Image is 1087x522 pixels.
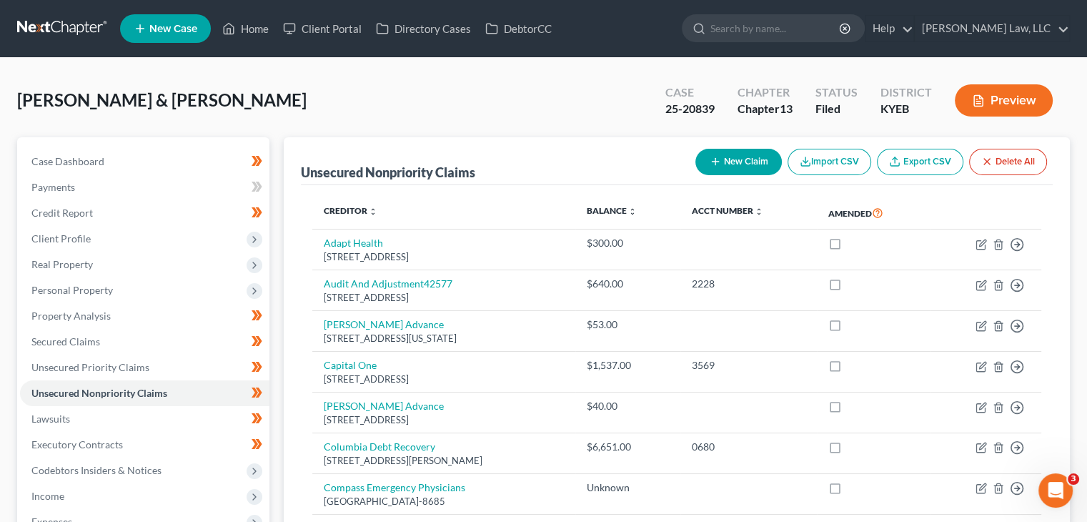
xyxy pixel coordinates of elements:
div: 2228 [692,277,805,291]
span: Unsecured Nonpriority Claims [31,387,167,399]
a: Home [215,16,276,41]
a: Columbia Debt Recovery [324,440,435,453]
a: Lawsuits [20,406,269,432]
a: Client Portal [276,16,369,41]
div: [GEOGRAPHIC_DATA]-8685 [324,495,563,508]
span: Credit Report [31,207,93,219]
div: Filed [815,101,858,117]
input: Search by name... [710,15,841,41]
div: Status [815,84,858,101]
i: unfold_more [628,207,637,216]
div: Unknown [587,481,670,495]
i: unfold_more [369,207,377,216]
span: New Case [149,24,197,34]
span: Lawsuits [31,413,70,425]
a: Secured Claims [20,329,269,355]
button: Import CSV [788,149,871,175]
a: Directory Cases [369,16,478,41]
span: Real Property [31,258,93,270]
button: Preview [955,84,1053,117]
div: [STREET_ADDRESS] [324,250,563,264]
div: [STREET_ADDRESS] [324,413,563,427]
a: Capital One [324,359,377,371]
div: $1,537.00 [587,358,670,373]
span: Personal Property [31,284,113,296]
div: [STREET_ADDRESS] [324,373,563,386]
a: Acct Number unfold_more [692,205,763,216]
span: Payments [31,181,75,193]
a: Unsecured Priority Claims [20,355,269,380]
a: Case Dashboard [20,149,269,174]
div: $40.00 [587,399,670,413]
div: $300.00 [587,236,670,250]
a: Adapt Health [324,237,383,249]
span: Client Profile [31,232,91,245]
a: Unsecured Nonpriority Claims [20,380,269,406]
a: Credit Report [20,200,269,226]
a: DebtorCC [478,16,559,41]
div: District [880,84,932,101]
span: Property Analysis [31,310,111,322]
button: Delete All [969,149,1047,175]
a: Executory Contracts [20,432,269,458]
span: [PERSON_NAME] & [PERSON_NAME] [17,89,307,110]
span: 3 [1068,473,1079,485]
div: 25-20839 [665,101,715,117]
div: $6,651.00 [587,440,670,454]
span: Secured Claims [31,335,100,348]
a: [PERSON_NAME] Law, LLC [915,16,1069,41]
a: Payments [20,174,269,200]
div: [STREET_ADDRESS][US_STATE] [324,332,563,345]
iframe: Intercom live chat [1038,473,1073,508]
div: 3569 [692,358,805,373]
div: KYEB [880,101,932,117]
th: Amended [817,197,930,230]
div: Chapter [738,101,793,117]
div: $640.00 [587,277,670,291]
span: Income [31,490,64,502]
div: $53.00 [587,317,670,332]
a: Help [865,16,913,41]
a: [PERSON_NAME] Advance [324,318,444,330]
a: Property Analysis [20,303,269,329]
a: Compass Emergency Physicians [324,481,465,493]
a: Balance unfold_more [587,205,637,216]
a: Creditor unfold_more [324,205,377,216]
span: Case Dashboard [31,155,104,167]
button: New Claim [695,149,782,175]
span: 13 [780,102,793,115]
span: Codebtors Insiders & Notices [31,464,162,476]
i: unfold_more [755,207,763,216]
div: 0680 [692,440,805,454]
div: [STREET_ADDRESS][PERSON_NAME] [324,454,563,468]
div: [STREET_ADDRESS] [324,291,563,305]
span: Executory Contracts [31,438,123,450]
a: Audit And Adjustment42577 [324,277,452,290]
span: Unsecured Priority Claims [31,361,149,373]
div: Case [665,84,715,101]
div: Unsecured Nonpriority Claims [301,164,475,181]
a: [PERSON_NAME] Advance [324,400,444,412]
a: Export CSV [877,149,963,175]
div: Chapter [738,84,793,101]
